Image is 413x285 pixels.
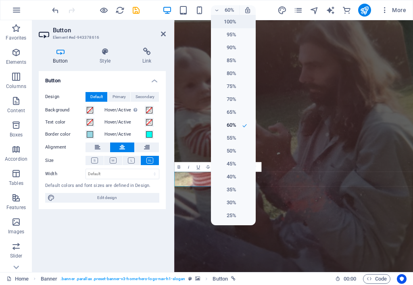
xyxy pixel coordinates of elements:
[216,56,236,65] h6: 85%
[216,211,236,220] h6: 25%
[216,30,236,40] h6: 95%
[216,107,236,117] h6: 65%
[216,172,236,182] h6: 40%
[216,82,236,91] h6: 75%
[216,120,236,130] h6: 60%
[216,17,236,27] h6: 100%
[216,185,236,195] h6: 35%
[216,198,236,207] h6: 30%
[216,159,236,169] h6: 45%
[216,133,236,143] h6: 55%
[216,94,236,104] h6: 70%
[216,69,236,78] h6: 80%
[216,146,236,156] h6: 50%
[216,43,236,52] h6: 90%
